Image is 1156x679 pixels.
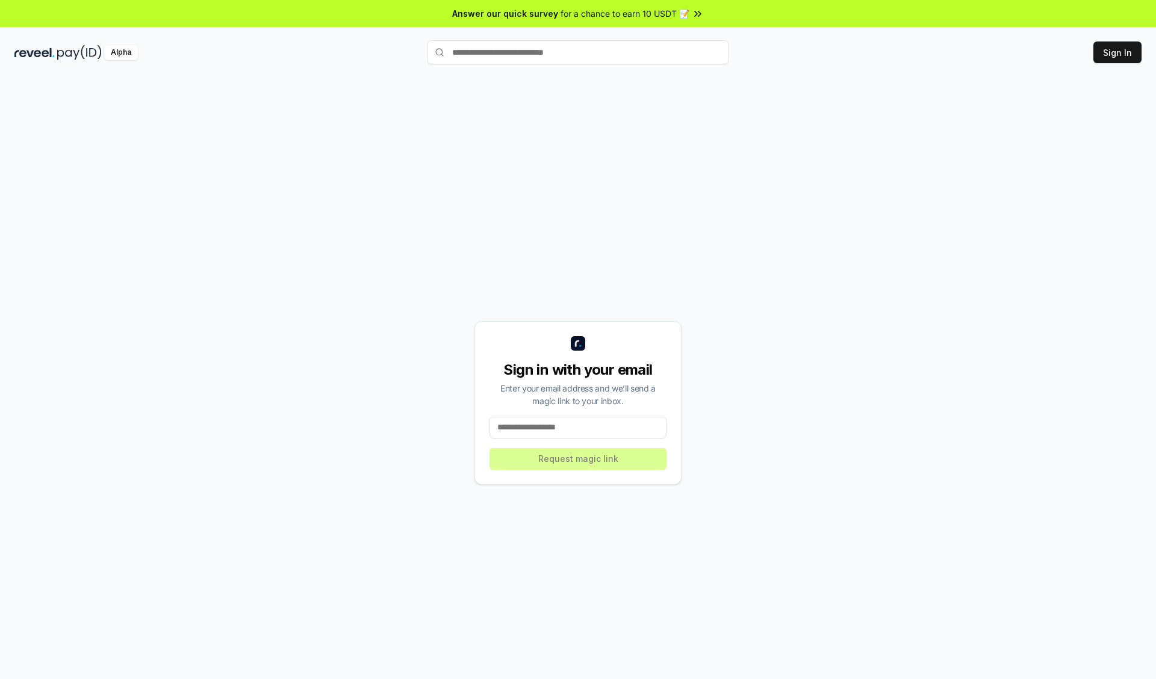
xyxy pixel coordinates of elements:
span: for a chance to earn 10 USDT 📝 [561,7,689,20]
div: Enter your email address and we’ll send a magic link to your inbox. [489,382,667,407]
span: Answer our quick survey [452,7,558,20]
div: Sign in with your email [489,360,667,379]
img: reveel_dark [14,45,55,60]
div: Alpha [104,45,138,60]
img: pay_id [57,45,102,60]
button: Sign In [1093,41,1142,63]
img: logo_small [571,336,585,351]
